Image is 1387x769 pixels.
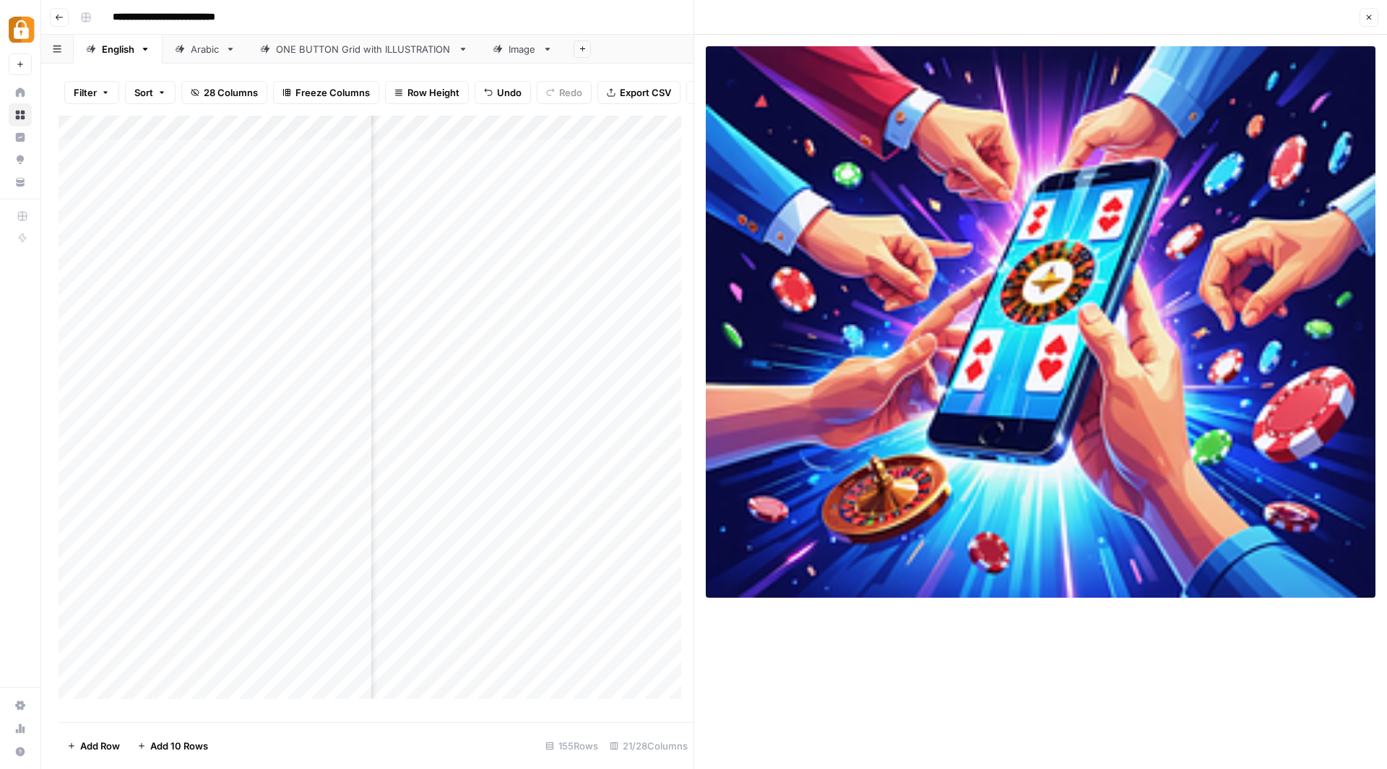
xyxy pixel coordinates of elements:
[9,717,32,740] a: Usage
[407,85,459,100] span: Row Height
[540,734,604,757] div: 155 Rows
[102,42,134,56] div: English
[9,17,35,43] img: Adzz Logo
[9,103,32,126] a: Browse
[706,46,1375,598] img: Row/Cell
[295,85,370,100] span: Freeze Columns
[129,734,217,757] button: Add 10 Rows
[604,734,693,757] div: 21/28 Columns
[559,85,582,100] span: Redo
[509,42,537,56] div: Image
[9,148,32,171] a: Opportunities
[181,81,267,104] button: 28 Columns
[74,85,97,100] span: Filter
[191,42,220,56] div: Arabic
[64,81,119,104] button: Filter
[74,35,163,64] a: English
[248,35,480,64] a: ONE BUTTON Grid with ILLUSTRATION
[204,85,258,100] span: 28 Columns
[497,85,522,100] span: Undo
[9,81,32,104] a: Home
[150,739,208,753] span: Add 10 Rows
[134,85,153,100] span: Sort
[9,740,32,763] button: Help + Support
[276,42,452,56] div: ONE BUTTON Grid with ILLUSTRATION
[9,171,32,194] a: Your Data
[125,81,176,104] button: Sort
[80,739,120,753] span: Add Row
[475,81,531,104] button: Undo
[480,35,565,64] a: Image
[9,12,32,48] button: Workspace: Adzz
[597,81,680,104] button: Export CSV
[273,81,379,104] button: Freeze Columns
[385,81,469,104] button: Row Height
[59,734,129,757] button: Add Row
[9,126,32,149] a: Insights
[9,694,32,717] a: Settings
[537,81,592,104] button: Redo
[620,85,671,100] span: Export CSV
[163,35,248,64] a: Arabic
